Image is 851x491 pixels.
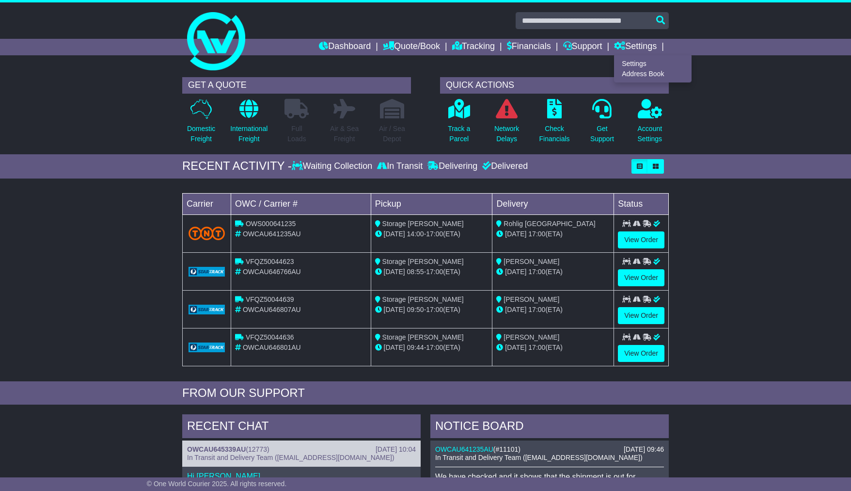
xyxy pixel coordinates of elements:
span: [DATE] [384,230,405,238]
div: ( ) [435,445,664,454]
a: Dashboard [319,39,371,55]
span: VFQZ50044639 [246,295,294,303]
div: - (ETA) [375,343,489,353]
span: 08:55 [407,268,424,276]
a: Support [563,39,602,55]
span: [PERSON_NAME] [504,333,559,341]
a: Financials [507,39,551,55]
span: In Transit and Delivery Team ([EMAIL_ADDRESS][DOMAIN_NAME]) [435,454,643,461]
a: View Order [618,269,664,286]
span: OWCAU646766AU [243,268,301,276]
span: 12773 [248,445,267,453]
span: #11101 [496,445,519,453]
span: [DATE] [384,268,405,276]
p: Account Settings [638,124,662,144]
p: Get Support [590,124,614,144]
td: Pickup [371,193,492,214]
p: Track a Parcel [448,124,470,144]
span: Storage [PERSON_NAME] [382,258,464,265]
span: Rohlig [GEOGRAPHIC_DATA] [504,220,595,228]
span: 17:00 [528,344,545,351]
span: 17:00 [426,344,443,351]
p: Network Delays [494,124,519,144]
p: Hi [PERSON_NAME], [187,472,416,481]
td: Carrier [183,193,231,214]
span: [PERSON_NAME] [504,295,559,303]
p: International Freight [230,124,268,144]
span: 17:00 [426,268,443,276]
span: VFQZ50044636 [246,333,294,341]
p: We have checked and it shows that the shipment is out for delivery [DATE], 19/09. [435,472,664,491]
span: © One World Courier 2025. All rights reserved. [147,480,287,488]
img: GetCarrierServiceLogo [189,305,225,314]
div: - (ETA) [375,229,489,239]
span: 09:44 [407,344,424,351]
a: View Order [618,231,664,248]
a: AccountSettings [637,98,663,149]
div: FROM OUR SUPPORT [182,386,669,400]
div: (ETA) [496,229,610,239]
p: Air / Sea Depot [379,124,405,144]
a: Settings [615,58,691,69]
a: InternationalFreight [230,98,268,149]
span: OWCAU646801AU [243,344,301,351]
span: 14:00 [407,230,424,238]
img: GetCarrierServiceLogo [189,267,225,277]
a: Settings [614,39,657,55]
a: DomesticFreight [187,98,216,149]
div: QUICK ACTIONS [440,77,669,94]
a: View Order [618,345,664,362]
div: GET A QUOTE [182,77,411,94]
div: - (ETA) [375,267,489,277]
div: (ETA) [496,267,610,277]
span: Storage [PERSON_NAME] [382,295,464,303]
span: 17:00 [528,306,545,313]
span: [DATE] [384,344,405,351]
div: In Transit [375,161,425,172]
div: RECENT ACTIVITY - [182,159,292,173]
span: OWS000641235 [246,220,296,228]
div: Delivered [480,161,528,172]
a: Address Book [615,69,691,80]
span: [DATE] [505,306,526,313]
span: OWCAU641235AU [243,230,301,238]
p: Full Loads [284,124,309,144]
span: [DATE] [505,344,526,351]
a: Tracking [452,39,495,55]
p: Check Financials [539,124,570,144]
td: OWC / Carrier # [231,193,371,214]
div: Quote/Book [614,55,692,82]
span: Storage [PERSON_NAME] [382,220,464,228]
div: RECENT CHAT [182,414,421,441]
div: NOTICE BOARD [430,414,669,441]
a: CheckFinancials [539,98,570,149]
a: OWCAU645339AU [187,445,246,453]
td: Delivery [492,193,614,214]
span: 17:00 [426,230,443,238]
span: Storage [PERSON_NAME] [382,333,464,341]
div: [DATE] 09:46 [624,445,664,454]
img: GetCarrierServiceLogo [189,343,225,352]
span: 17:00 [528,268,545,276]
a: Track aParcel [447,98,471,149]
a: NetworkDelays [494,98,520,149]
span: 09:50 [407,306,424,313]
a: GetSupport [590,98,615,149]
span: 17:00 [528,230,545,238]
span: VFQZ50044623 [246,258,294,265]
div: ( ) [187,445,416,454]
a: Quote/Book [383,39,440,55]
div: [DATE] 10:04 [376,445,416,454]
img: TNT_Domestic.png [189,227,225,240]
span: [PERSON_NAME] [504,258,559,265]
span: 17:00 [426,306,443,313]
span: [DATE] [505,230,526,238]
div: - (ETA) [375,305,489,315]
a: View Order [618,307,664,324]
a: OWCAU641235AU [435,445,493,453]
div: (ETA) [496,343,610,353]
span: In Transit and Delivery Team ([EMAIL_ADDRESS][DOMAIN_NAME]) [187,454,394,461]
span: [DATE] [505,268,526,276]
td: Status [614,193,669,214]
p: Domestic Freight [187,124,215,144]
